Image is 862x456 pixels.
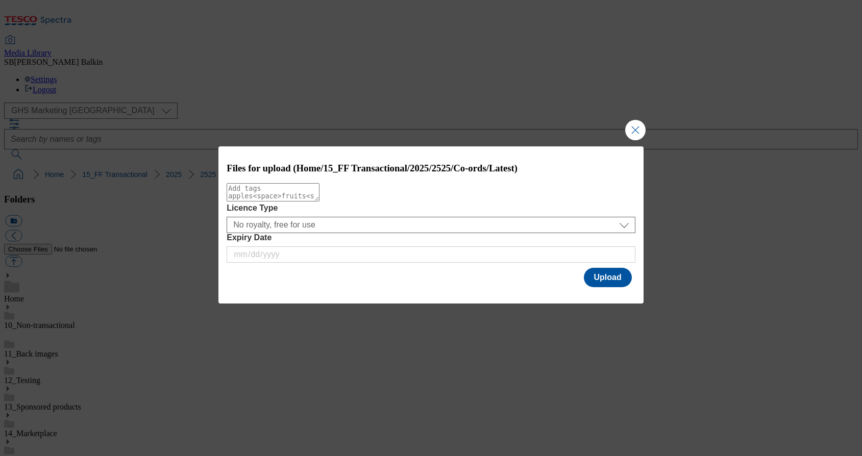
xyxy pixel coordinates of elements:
[227,204,635,213] label: Licence Type
[218,146,644,304] div: Modal
[227,233,635,242] label: Expiry Date
[625,120,646,140] button: Close Modal
[584,268,632,287] button: Upload
[227,163,635,174] h3: Files for upload (Home/15_FF Transactional/2025/2525/Co-ords/Latest)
